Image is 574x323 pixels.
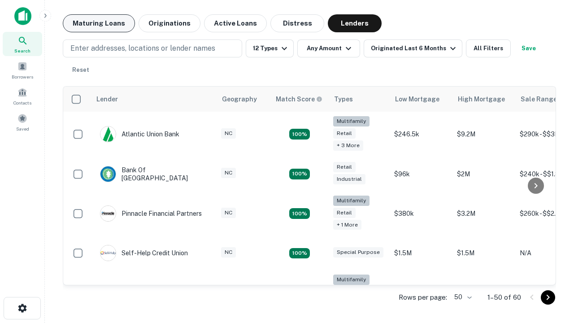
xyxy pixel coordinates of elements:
button: Go to next page [541,290,555,305]
div: Capitalize uses an advanced AI algorithm to match your search with the best lender. The match sco... [276,94,322,104]
div: Atlantic Union Bank [100,126,179,142]
span: Saved [16,125,29,132]
button: 12 Types [246,39,294,57]
div: Bank Of [GEOGRAPHIC_DATA] [100,166,208,182]
div: Originated Last 6 Months [371,43,458,54]
img: picture [100,206,116,221]
div: Pinnacle Financial Partners [100,205,202,222]
button: Reset [66,61,95,79]
div: High Mortgage [458,94,505,105]
iframe: Chat Widget [529,223,574,266]
div: NC [221,128,236,139]
a: Borrowers [3,58,42,82]
p: Rows per page: [399,292,447,303]
th: Geography [217,87,270,112]
td: $2M [452,157,515,191]
div: NC [221,247,236,258]
p: 1–50 of 60 [487,292,521,303]
button: Lenders [328,14,382,32]
div: Retail [333,128,356,139]
button: Originated Last 6 Months [364,39,462,57]
div: Retail [333,162,356,172]
th: Lender [91,87,217,112]
td: $246k [390,270,452,315]
span: Contacts [13,99,31,106]
div: Geography [222,94,257,105]
div: 50 [451,291,473,304]
a: Contacts [3,84,42,108]
th: Low Mortgage [390,87,452,112]
div: + 1 more [333,220,361,230]
td: $246.5k [390,112,452,157]
th: Types [329,87,390,112]
div: Matching Properties: 18, hasApolloMatch: undefined [289,208,310,219]
div: Matching Properties: 11, hasApolloMatch: undefined [289,248,310,259]
td: $1.5M [452,236,515,270]
button: Active Loans [204,14,267,32]
td: $3.2M [452,191,515,236]
th: High Mortgage [452,87,515,112]
img: picture [100,245,116,261]
div: + 3 more [333,140,363,151]
td: $9.2M [452,112,515,157]
button: Originations [139,14,200,32]
div: The Fidelity Bank [100,285,173,301]
button: Any Amount [297,39,360,57]
button: Save your search to get updates of matches that match your search criteria. [514,39,543,57]
div: Multifamily [333,116,370,127]
img: picture [100,127,116,142]
div: Self-help Credit Union [100,245,188,261]
div: Sale Range [521,94,557,105]
td: $96k [390,157,452,191]
div: Lender [96,94,118,105]
td: $3.2M [452,270,515,315]
button: Maturing Loans [63,14,135,32]
div: Special Purpose [333,247,383,258]
button: Enter addresses, locations or lender names [63,39,242,57]
img: picture [100,166,116,182]
img: capitalize-icon.png [14,7,31,25]
button: All Filters [466,39,511,57]
div: Matching Properties: 10, hasApolloMatch: undefined [289,129,310,140]
div: Industrial [333,174,365,184]
td: $380k [390,191,452,236]
div: Types [334,94,353,105]
div: Matching Properties: 15, hasApolloMatch: undefined [289,169,310,179]
h6: Match Score [276,94,321,104]
div: NC [221,208,236,218]
th: Capitalize uses an advanced AI algorithm to match your search with the best lender. The match sco... [270,87,329,112]
a: Search [3,32,42,56]
td: $1.5M [390,236,452,270]
span: Search [14,47,30,54]
div: Multifamily [333,275,370,285]
div: Low Mortgage [395,94,439,105]
div: Retail [333,208,356,218]
a: Saved [3,110,42,134]
div: NC [221,168,236,178]
p: Enter addresses, locations or lender names [70,43,215,54]
button: Distress [270,14,324,32]
span: Borrowers [12,73,33,80]
div: Multifamily [333,196,370,206]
